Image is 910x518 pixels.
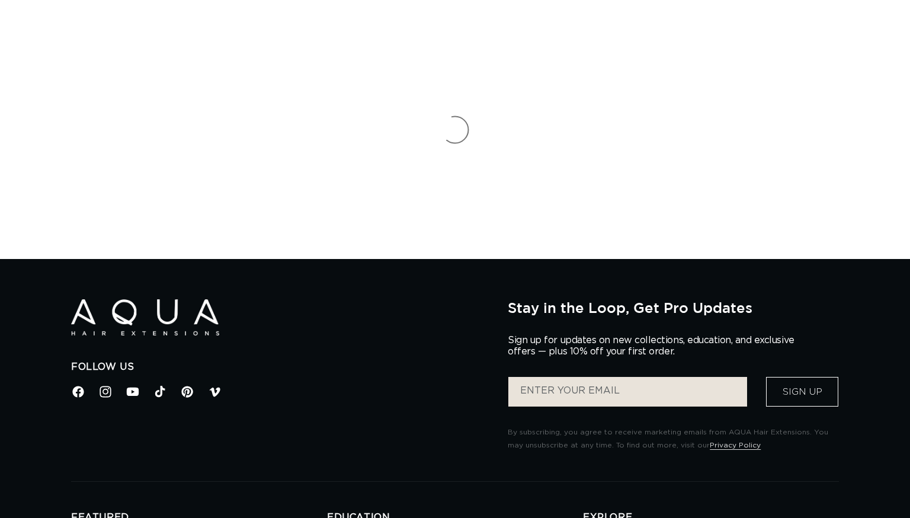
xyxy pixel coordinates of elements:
[766,377,838,407] button: Sign Up
[71,361,490,373] h2: Follow Us
[71,299,219,335] img: Aqua Hair Extensions
[508,299,839,316] h2: Stay in the Loop, Get Pro Updates
[508,335,804,357] p: Sign up for updates on new collections, education, and exclusive offers — plus 10% off your first...
[508,426,839,452] p: By subscribing, you agree to receive marketing emails from AQUA Hair Extensions. You may unsubscr...
[710,442,761,449] a: Privacy Policy
[508,377,747,407] input: ENTER YOUR EMAIL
